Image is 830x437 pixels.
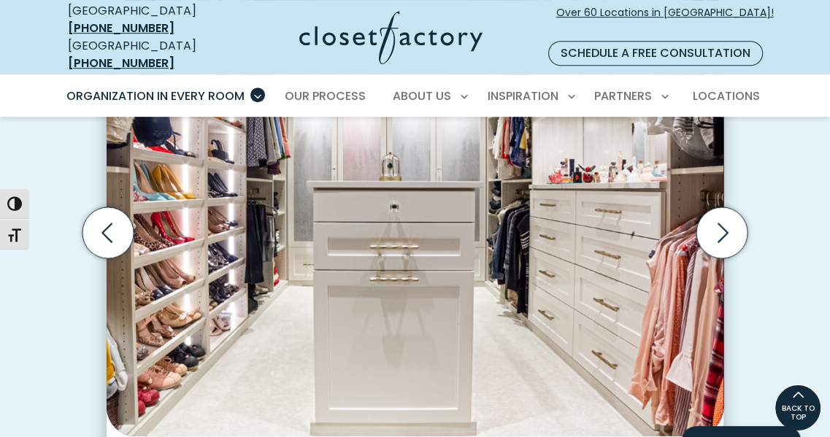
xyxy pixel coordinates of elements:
a: [PHONE_NUMBER] [68,55,174,71]
button: Next slide [691,201,753,264]
a: Schedule a Free Consultation [548,41,763,66]
span: Over 60 Locations in [GEOGRAPHIC_DATA]! [556,5,774,36]
a: BACK TO TOP [775,384,821,431]
span: Partners [594,88,652,104]
span: BACK TO TOP [775,404,821,422]
span: Organization in Every Room [66,88,245,104]
div: [GEOGRAPHIC_DATA] [68,2,227,37]
div: [GEOGRAPHIC_DATA] [68,37,227,72]
span: About Us [393,88,451,104]
span: Our Process [285,88,366,104]
img: Closet Factory Logo [299,11,483,64]
span: Inspiration [488,88,558,104]
button: Previous slide [77,201,139,264]
nav: Primary Menu [56,76,775,117]
a: [PHONE_NUMBER] [68,20,174,36]
span: Locations [692,88,759,104]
